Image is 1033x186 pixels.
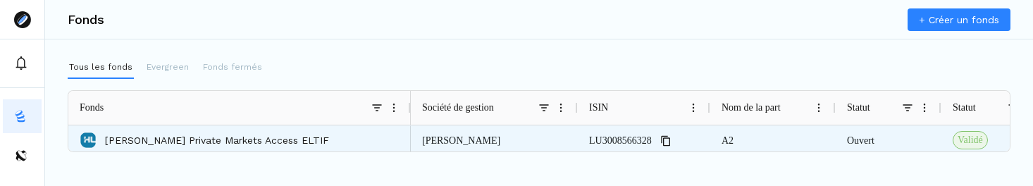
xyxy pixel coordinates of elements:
[422,102,494,113] span: Société de gestion
[722,102,781,113] span: Nom de la part
[203,61,262,73] p: Fonds fermés
[836,125,941,154] div: Ouvert
[14,109,28,123] img: funds
[69,61,132,73] p: Tous les fonds
[145,56,190,79] button: Evergreen
[14,149,28,163] img: distributors
[105,133,329,147] a: [PERSON_NAME] Private Markets Access ELTIF
[657,132,674,149] button: Copy
[80,102,104,113] span: Fonds
[202,56,264,79] button: Fonds fermés
[958,133,983,147] span: Validé
[847,102,870,113] span: Statut
[68,56,134,79] button: Tous les fonds
[589,126,652,155] span: LU3008566328
[411,125,578,154] div: [PERSON_NAME]
[3,139,42,173] button: distributors
[908,8,1010,31] a: + Créer un fonds
[3,99,42,133] button: funds
[953,102,976,113] span: Statut
[589,102,608,113] span: ISIN
[147,61,189,73] p: Evergreen
[68,13,104,26] h3: Fonds
[710,125,836,154] div: A2
[80,132,97,149] img: Hamilton Lane Private Markets Access ELTIF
